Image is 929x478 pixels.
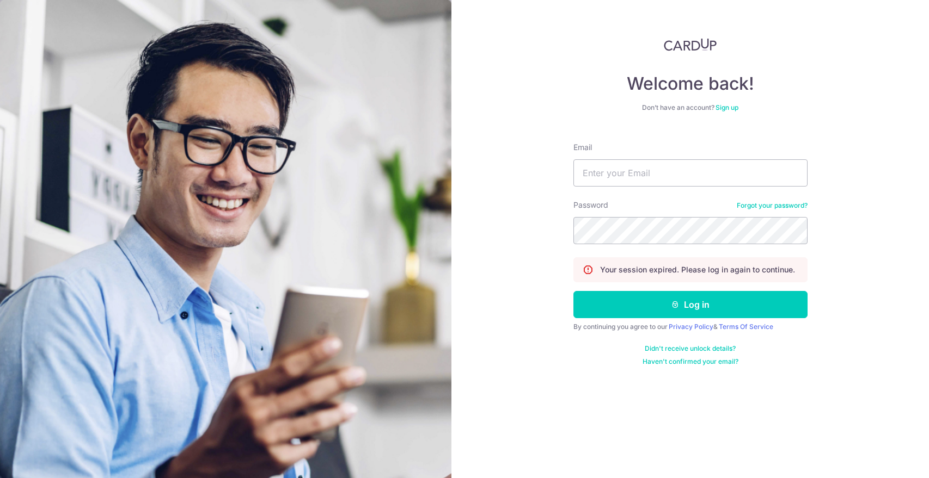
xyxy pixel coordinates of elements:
button: Log in [573,291,808,318]
a: Forgot your password? [737,201,808,210]
a: Haven't confirmed your email? [643,357,738,366]
a: Privacy Policy [669,322,713,331]
h4: Welcome back! [573,73,808,95]
label: Email [573,142,592,153]
label: Password [573,200,608,210]
a: Terms Of Service [719,322,773,331]
a: Sign up [716,103,738,111]
img: CardUp Logo [664,38,717,51]
p: Your session expired. Please log in again to continue. [600,264,795,275]
input: Enter your Email [573,159,808,187]
div: By continuing you agree to our & [573,322,808,331]
div: Don’t have an account? [573,103,808,112]
a: Didn't receive unlock details? [645,344,736,353]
